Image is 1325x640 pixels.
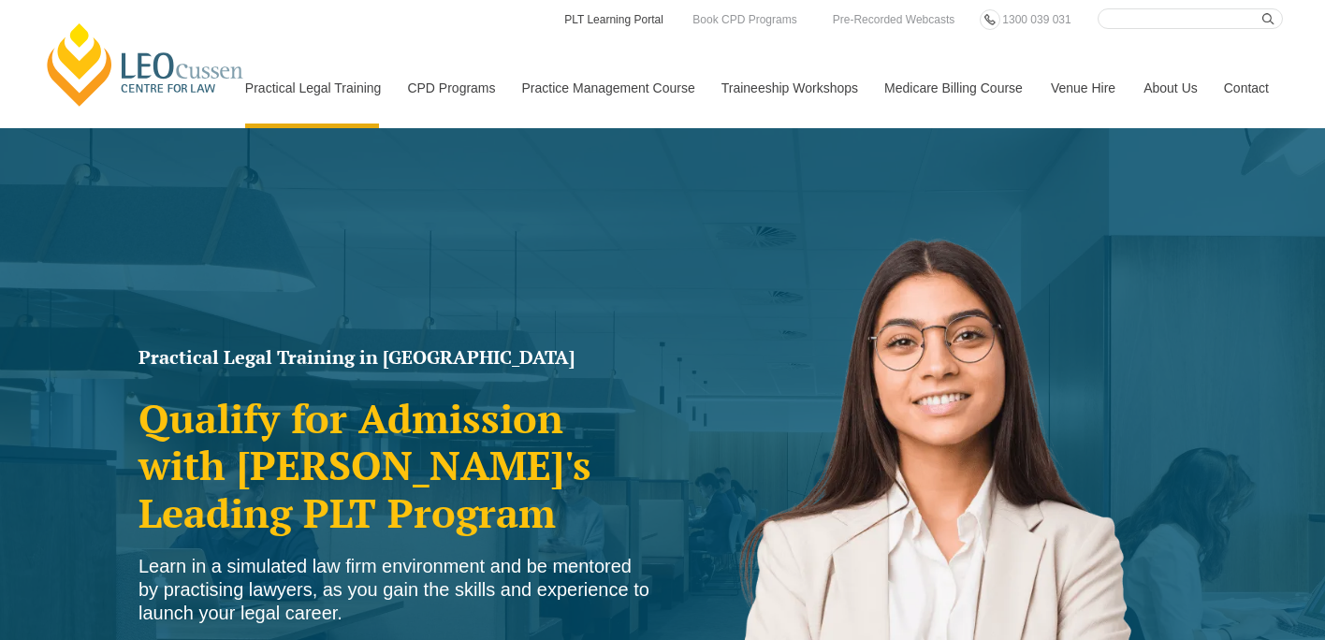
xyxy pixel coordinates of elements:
h1: Practical Legal Training in [GEOGRAPHIC_DATA] [138,348,653,367]
span: 1300 039 031 [1002,13,1070,26]
a: Medicare Billing Course [870,48,1037,128]
a: Pre-Recorded Webcasts [828,9,960,30]
a: Venue Hire [1037,48,1129,128]
h2: Qualify for Admission with [PERSON_NAME]'s Leading PLT Program [138,395,653,536]
div: Learn in a simulated law firm environment and be mentored by practising lawyers, as you gain the ... [138,555,653,625]
a: [PERSON_NAME] Centre for Law [42,21,249,109]
a: Contact [1210,48,1283,128]
a: Practice Management Course [508,48,707,128]
a: PLT Learning Portal [562,9,665,30]
a: About Us [1129,48,1210,128]
a: 1300 039 031 [997,9,1075,30]
a: Traineeship Workshops [707,48,870,128]
a: Practical Legal Training [231,48,394,128]
a: Book CPD Programs [688,9,801,30]
a: CPD Programs [393,48,507,128]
